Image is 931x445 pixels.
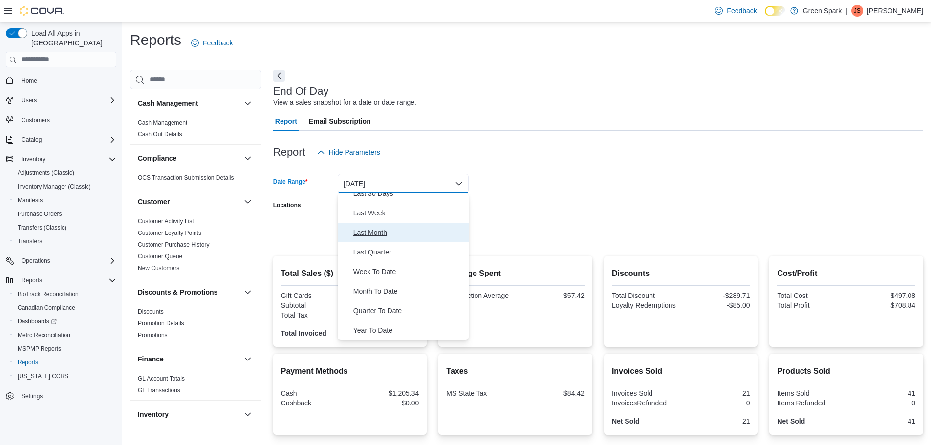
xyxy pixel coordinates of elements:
[281,311,348,319] div: Total Tax
[242,286,254,298] button: Discounts & Promotions
[18,345,61,353] span: MSPMP Reports
[138,354,164,364] h3: Finance
[14,357,116,368] span: Reports
[446,268,585,279] h2: Average Spent
[138,331,168,339] span: Promotions
[803,5,842,17] p: Green Spark
[14,181,95,192] a: Inventory Manager (Classic)
[2,73,120,87] button: Home
[683,417,750,425] div: 21
[18,390,116,402] span: Settings
[138,174,234,182] span: OCS Transaction Submission Details
[14,288,116,300] span: BioTrack Reconciliation
[10,342,120,356] button: MSPMP Reports
[727,6,757,16] span: Feedback
[14,194,46,206] a: Manifests
[18,210,62,218] span: Purchase Orders
[22,136,42,144] span: Catalog
[10,180,120,193] button: Inventory Manager (Classic)
[18,359,38,366] span: Reports
[612,417,640,425] strong: Net Sold
[14,181,116,192] span: Inventory Manager (Classic)
[281,292,348,299] div: Gift Cards
[138,409,240,419] button: Inventory
[612,389,679,397] div: Invoices Sold
[848,301,915,309] div: $708.84
[10,166,120,180] button: Adjustments (Classic)
[281,365,419,377] h2: Payment Methods
[14,370,116,382] span: Washington CCRS
[138,264,179,272] span: New Customers
[138,332,168,339] a: Promotions
[14,370,72,382] a: [US_STATE] CCRS
[352,389,419,397] div: $1,205.34
[138,409,169,419] h3: Inventory
[14,235,46,247] a: Transfers
[138,130,182,138] span: Cash Out Details
[187,33,237,53] a: Feedback
[138,98,198,108] h3: Cash Management
[22,96,37,104] span: Users
[14,222,116,233] span: Transfers (Classic)
[2,133,120,147] button: Catalog
[130,172,261,188] div: Compliance
[281,329,326,337] strong: Total Invoiced
[777,365,915,377] h2: Products Sold
[18,237,42,245] span: Transfers
[14,357,42,368] a: Reports
[18,304,75,312] span: Canadian Compliance
[242,152,254,164] button: Compliance
[352,399,419,407] div: $0.00
[18,255,116,267] span: Operations
[446,292,513,299] div: Transaction Average
[2,113,120,127] button: Customers
[273,85,329,97] h3: End Of Day
[138,308,164,316] span: Discounts
[711,1,760,21] a: Feedback
[18,290,79,298] span: BioTrack Reconciliation
[18,153,116,165] span: Inventory
[777,268,915,279] h2: Cost/Profit
[242,97,254,109] button: Cash Management
[138,229,201,237] span: Customer Loyalty Points
[683,301,750,309] div: -$85.00
[138,319,184,327] span: Promotion Details
[138,386,180,394] span: GL Transactions
[14,302,79,314] a: Canadian Compliance
[683,399,750,407] div: 0
[14,288,83,300] a: BioTrack Reconciliation
[612,292,679,299] div: Total Discount
[18,134,116,146] span: Catalog
[18,134,45,146] button: Catalog
[273,178,308,186] label: Date Range
[14,316,116,327] span: Dashboards
[138,253,182,260] span: Customer Queue
[27,28,116,48] span: Load All Apps in [GEOGRAPHIC_DATA]
[10,207,120,221] button: Purchase Orders
[867,5,923,17] p: [PERSON_NAME]
[14,194,116,206] span: Manifests
[18,224,66,232] span: Transfers (Classic)
[138,253,182,260] a: Customer Queue
[138,119,187,126] a: Cash Management
[18,255,54,267] button: Operations
[22,392,43,400] span: Settings
[353,324,465,336] span: Year To Date
[518,292,585,299] div: $57.42
[138,375,185,382] a: GL Account Totals
[281,301,348,309] div: Subtotal
[138,174,234,181] a: OCS Transaction Submission Details
[18,94,116,106] span: Users
[22,276,42,284] span: Reports
[14,167,116,179] span: Adjustments (Classic)
[2,274,120,287] button: Reports
[18,183,91,191] span: Inventory Manager (Classic)
[18,275,116,286] span: Reports
[18,275,46,286] button: Reports
[612,268,750,279] h2: Discounts
[446,389,513,397] div: MS State Tax
[353,285,465,297] span: Month To Date
[22,116,50,124] span: Customers
[353,266,465,277] span: Week To Date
